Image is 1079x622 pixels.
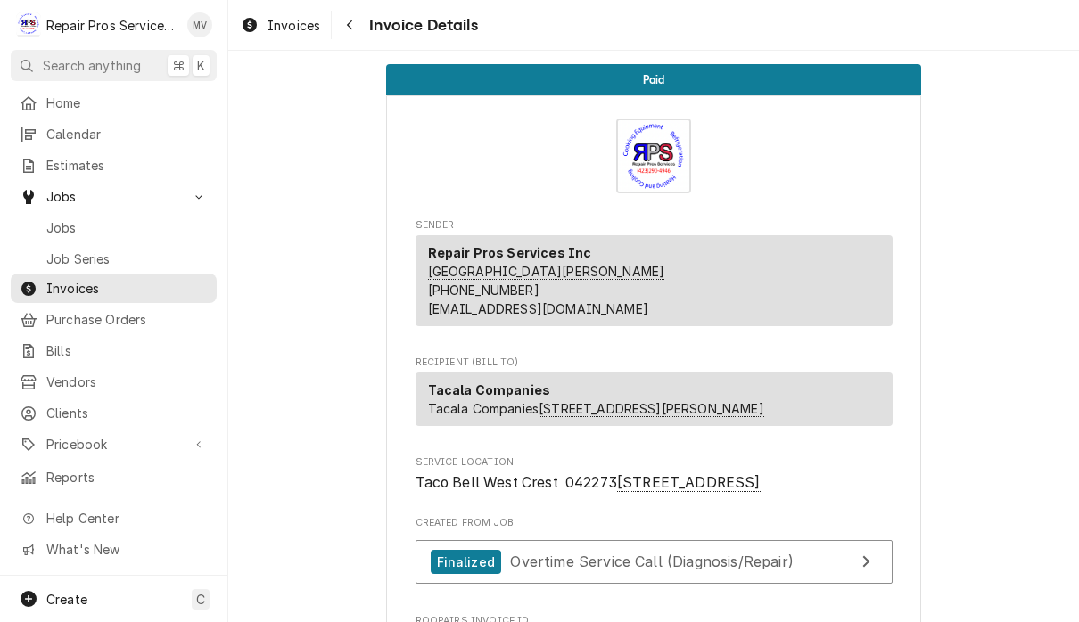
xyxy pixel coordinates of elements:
span: Invoices [268,16,320,35]
div: Recipient (Bill To) [416,372,893,426]
div: MV [187,12,212,37]
span: Invoices [46,279,208,298]
a: Calendar [11,119,217,149]
span: Help Center [46,509,206,528]
span: Created From Job [416,516,893,530]
div: Mindy Volker's Avatar [187,12,212,37]
span: Tacala Companies [428,401,764,417]
div: Service Location [416,455,893,494]
span: Paid [643,74,665,86]
span: Create [46,592,87,607]
a: Jobs [11,213,217,242]
img: Logo [616,119,691,193]
span: Vendors [46,372,208,391]
strong: Tacala Companies [428,382,551,397]
div: Recipient (Bill To) [416,372,893,433]
span: What's New [46,540,206,559]
span: Overtime Service Call (Diagnosis/Repair) [510,552,793,570]
span: C [196,590,205,609]
div: Repair Pros Services Inc's Avatar [16,12,41,37]
span: Jobs [46,187,181,206]
strong: Repair Pros Services Inc [428,245,592,260]
a: Invoices [11,274,217,303]
span: Job Series [46,250,208,268]
span: Service Location [416,472,893,494]
a: [EMAIL_ADDRESS][DOMAIN_NAME] [428,301,648,316]
div: Invoice Recipient [416,356,893,434]
div: Repair Pros Services Inc [46,16,177,35]
a: Estimates [11,151,217,180]
a: Bills [11,336,217,365]
span: Jobs [46,218,208,237]
div: Invoice Sender [416,218,893,334]
a: Clients [11,398,217,428]
a: Go to Jobs [11,182,217,211]
span: Estimates [46,156,208,175]
a: Invoices [234,11,327,40]
a: Reports [11,462,217,492]
button: Navigate back [335,11,364,39]
span: Bills [46,341,208,360]
div: Sender [416,235,893,326]
span: Pricebook [46,435,181,454]
span: Sender [416,218,893,233]
span: Invoice Details [364,13,477,37]
div: Finalized [431,550,501,574]
span: Calendar [46,125,208,143]
span: Taco Bell West Crest 042273 [416,474,761,492]
a: Vendors [11,367,217,397]
div: R [16,12,41,37]
a: View Job [416,540,893,584]
a: Go to Pricebook [11,430,217,459]
span: Purchase Orders [46,310,208,329]
span: Clients [46,404,208,422]
a: Go to What's New [11,535,217,564]
a: Home [11,88,217,118]
div: Created From Job [416,516,893,593]
button: Search anything⌘K [11,50,217,81]
span: Recipient (Bill To) [416,356,893,370]
div: Sender [416,235,893,333]
a: [PHONE_NUMBER] [428,282,539,298]
a: Go to Help Center [11,503,217,533]
span: Home [46,94,208,112]
span: Service Location [416,455,893,470]
span: Reports [46,468,208,487]
span: Search anything [43,56,141,75]
a: Job Series [11,244,217,274]
span: ⌘ [172,56,185,75]
span: K [197,56,205,75]
div: Status [386,64,921,95]
a: Purchase Orders [11,305,217,334]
